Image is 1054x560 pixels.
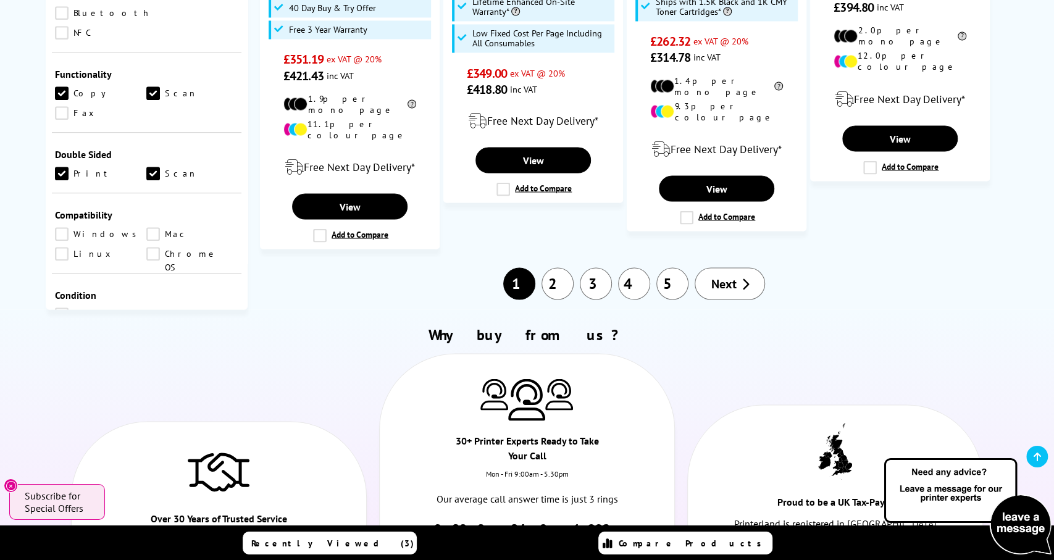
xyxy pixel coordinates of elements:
[55,209,239,222] div: Compatibility
[283,52,324,68] span: £351.19
[25,490,93,514] span: Subscribe for Special Offers
[475,148,590,173] a: View
[243,532,417,554] a: Recently Viewed (3)
[146,248,238,261] a: Chrome OS
[496,183,572,196] label: Add to Compare
[711,276,736,292] span: Next
[433,520,621,539] a: 0800 840 1992
[283,119,416,141] li: 11.1p per colour page
[289,25,367,35] span: Free 3 Year Warranty
[283,68,324,84] span: £421.43
[510,83,537,95] span: inc VAT
[650,50,690,66] span: £314.78
[55,7,151,20] a: Bluetooth
[472,29,612,49] span: Low Fixed Cost Per Page Including All Consumables
[146,228,238,241] a: Mac
[659,176,774,202] a: View
[289,4,376,14] span: 40 Day Buy & Try Offer
[327,54,382,65] span: ex VAT @ 20%
[467,81,507,98] span: £418.80
[842,126,957,152] a: View
[510,67,565,79] span: ex VAT @ 20%
[818,423,852,480] img: UK tax payer
[188,447,249,496] img: Trusted Service
[598,532,772,554] a: Compare Products
[146,87,238,101] a: Scan
[634,132,800,167] div: modal_delivery
[55,149,239,161] div: Double Sided
[877,2,904,14] span: inc VAT
[251,538,414,549] span: Recently Viewed (3)
[55,87,147,101] a: Copy
[834,25,966,48] li: 2.0p per mono page
[145,511,293,532] div: Over 30 Years of Trusted Service
[693,36,748,48] span: ex VAT @ 20%
[467,65,507,81] span: £349.00
[817,82,983,117] div: modal_delivery
[650,34,690,50] span: £262.32
[619,538,768,549] span: Compare Products
[283,93,416,115] li: 1.9p per mono page
[292,194,407,220] a: View
[55,27,147,40] a: NFC
[55,308,147,322] a: Box Opened
[580,268,612,300] a: 3
[881,456,1054,558] img: Open Live Chat window
[450,104,616,138] div: modal_delivery
[453,433,601,469] div: 30+ Printer Experts Ready to Take Your Call
[380,469,674,491] div: Mon - Fri 9:00am - 5.30pm
[834,51,966,73] li: 12.0p per colour page
[267,150,433,185] div: modal_delivery
[424,491,630,508] p: Our average call answer time is just 3 rings
[146,167,238,181] a: Scan
[542,268,574,300] a: 2
[313,229,388,243] label: Add to Compare
[65,325,990,345] h2: Why buy from us?
[327,70,354,81] span: inc VAT
[863,161,939,175] label: Add to Compare
[4,479,18,493] button: Close
[55,107,147,120] a: Fax
[55,290,239,302] div: Condition
[693,52,721,64] span: inc VAT
[761,495,909,516] div: Proud to be a UK Tax-Payer
[55,167,147,181] a: Print
[55,248,147,261] a: Linux
[650,101,783,123] li: 9.3p per colour page
[545,379,573,411] img: Printer Experts
[650,75,783,98] li: 1.4p per mono page
[480,379,508,411] img: Printer Experts
[656,268,688,300] a: 5
[55,228,147,241] a: Windows
[680,211,755,225] label: Add to Compare
[55,69,239,81] div: Functionality
[618,268,650,300] a: 4
[508,379,545,422] img: Printer Experts
[695,268,765,300] a: Next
